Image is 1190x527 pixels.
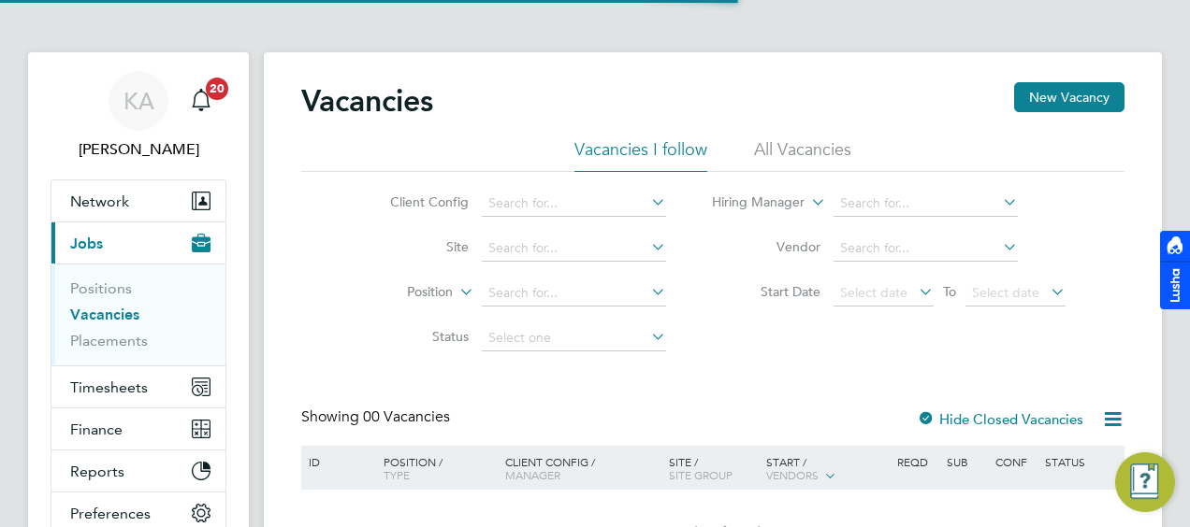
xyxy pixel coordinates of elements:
input: Search for... [482,191,666,217]
button: Timesheets [51,366,225,407]
span: Manager [505,467,560,482]
input: Search for... [834,235,1018,262]
span: Site Group [669,467,733,482]
span: Jobs [70,235,103,252]
div: Position / [370,446,501,491]
button: Engage Resource Center [1115,452,1175,512]
button: Jobs [51,222,225,263]
div: ID [304,446,370,477]
label: Client Config [361,193,469,210]
a: Positions [70,279,132,297]
span: Reports [70,463,124,480]
li: All Vacancies [754,138,851,172]
a: KA[PERSON_NAME] [51,71,226,161]
span: Finance [70,420,123,438]
span: Preferences [70,505,151,522]
a: Vacancies [70,306,139,323]
input: Select one [482,325,666,351]
label: Site [361,238,469,255]
a: 20 [182,71,220,131]
span: KA [123,89,154,113]
button: New Vacancy [1014,82,1125,112]
div: Jobs [51,263,225,365]
span: Select date [840,284,907,301]
div: Reqd [892,446,941,477]
label: Hiring Manager [697,193,805,212]
div: Sub [942,446,991,477]
div: Showing [301,407,454,427]
span: To [937,279,962,304]
input: Search for... [482,280,666,306]
span: Timesheets [70,378,148,396]
button: Network [51,180,225,221]
span: Vendors [766,467,819,482]
label: Status [361,328,469,345]
div: Site / [664,446,762,491]
div: Client Config / [501,446,664,491]
span: Kerry Asawla [51,138,226,161]
div: Status [1040,446,1122,477]
button: Finance [51,408,225,449]
label: Position [345,283,453,302]
li: Vacancies I follow [574,138,707,172]
span: 00 Vacancies [363,407,450,426]
span: 20 [206,78,228,100]
label: Hide Closed Vacancies [917,410,1083,428]
h2: Vacancies [301,82,433,120]
div: Conf [991,446,1039,477]
span: Select date [972,284,1039,301]
span: Type [384,467,410,482]
input: Search for... [834,191,1018,217]
button: Reports [51,450,225,491]
span: Network [70,192,129,210]
div: Start / [762,446,892,492]
a: Placements [70,332,148,349]
label: Start Date [713,283,820,300]
input: Search for... [482,235,666,262]
label: Vendor [713,238,820,255]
